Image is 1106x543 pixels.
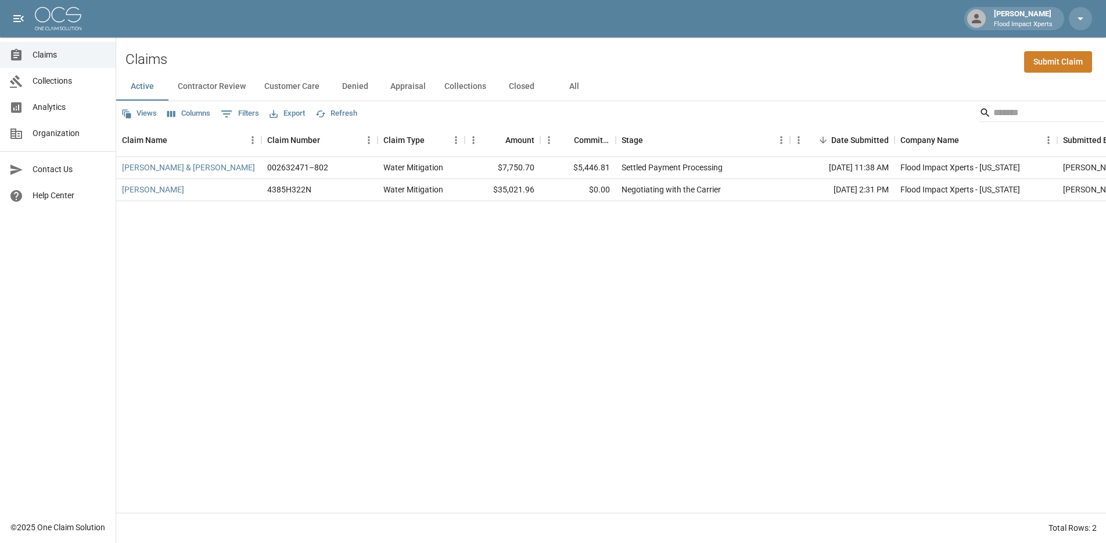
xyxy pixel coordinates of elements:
div: Claim Type [378,124,465,156]
div: Date Submitted [790,124,895,156]
div: Flood Impact Xperts - Texas [900,184,1020,195]
div: Stage [616,124,790,156]
div: Stage [622,124,643,156]
div: Claim Type [383,124,425,156]
div: Claim Name [122,124,167,156]
button: Sort [959,132,975,148]
button: Sort [320,132,336,148]
button: open drawer [7,7,30,30]
div: $7,750.70 [465,157,540,179]
button: Sort [167,132,184,148]
div: 002632471–802 [267,162,328,173]
img: ocs-logo-white-transparent.png [35,7,81,30]
span: Collections [33,75,106,87]
button: Sort [643,132,659,148]
a: Submit Claim [1024,51,1092,73]
div: $0.00 [540,179,616,201]
span: Analytics [33,101,106,113]
div: Negotiating with the Carrier [622,184,721,195]
div: Amount [505,124,534,156]
div: Water Mitigation [383,184,443,195]
button: Select columns [164,105,213,123]
p: Flood Impact Xperts [994,20,1053,30]
div: Date Submitted [831,124,889,156]
button: Views [119,105,160,123]
a: [PERSON_NAME] [122,184,184,195]
span: Contact Us [33,163,106,176]
div: © 2025 One Claim Solution [10,521,105,533]
button: Sort [558,132,574,148]
div: Amount [465,124,540,156]
button: Customer Care [255,73,329,101]
button: Show filters [218,105,262,123]
span: Claims [33,49,106,61]
div: dynamic tabs [116,73,1106,101]
span: Organization [33,127,106,140]
button: Menu [1040,131,1057,149]
div: [PERSON_NAME] [989,8,1057,29]
div: Company Name [895,124,1057,156]
div: [DATE] 11:38 AM [790,157,895,179]
button: Refresh [313,105,360,123]
button: Contractor Review [168,73,255,101]
button: Denied [329,73,381,101]
button: Sort [815,132,831,148]
div: Company Name [900,124,959,156]
button: Menu [447,131,465,149]
h2: Claims [125,51,167,68]
div: Settled Payment Processing [622,162,723,173]
div: Search [979,103,1104,124]
div: Claim Name [116,124,261,156]
button: Menu [244,131,261,149]
div: 4385H322N [267,184,311,195]
button: Menu [465,131,482,149]
button: Menu [773,131,790,149]
div: Committed Amount [574,124,610,156]
div: Claim Number [267,124,320,156]
div: $35,021.96 [465,179,540,201]
button: Appraisal [381,73,435,101]
button: Menu [790,131,807,149]
button: Active [116,73,168,101]
div: Flood Impact Xperts - Texas [900,162,1020,173]
div: Committed Amount [540,124,616,156]
div: [DATE] 2:31 PM [790,179,895,201]
div: Total Rows: 2 [1048,522,1097,534]
button: Menu [360,131,378,149]
button: All [548,73,600,101]
button: Menu [540,131,558,149]
a: [PERSON_NAME] & [PERSON_NAME] [122,162,255,173]
div: Claim Number [261,124,378,156]
span: Help Center [33,190,106,202]
button: Closed [495,73,548,101]
div: Water Mitigation [383,162,443,173]
button: Export [267,105,308,123]
div: $5,446.81 [540,157,616,179]
button: Sort [425,132,441,148]
button: Sort [489,132,505,148]
button: Collections [435,73,495,101]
